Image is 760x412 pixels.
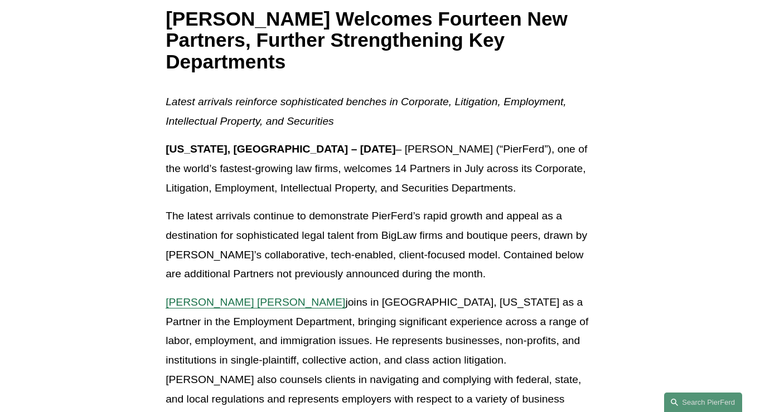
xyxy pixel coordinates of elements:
[166,207,594,284] p: The latest arrivals continue to demonstrate PierFerd’s rapid growth and appeal as a destination f...
[664,393,742,412] a: Search this site
[166,96,569,127] em: Latest arrivals reinforce sophisticated benches in Corporate, Litigation, Employment, Intellectua...
[166,296,345,308] a: [PERSON_NAME] [PERSON_NAME]
[166,140,594,198] p: – [PERSON_NAME] (“PierFerd”), one of the world’s fastest-growing law firms, welcomes 14 Partners ...
[166,143,395,155] strong: [US_STATE], [GEOGRAPHIC_DATA] – [DATE]
[166,8,594,73] h1: [PERSON_NAME] Welcomes Fourteen New Partners, Further Strengthening Key Departments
